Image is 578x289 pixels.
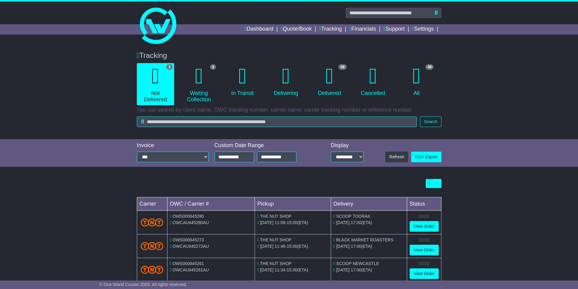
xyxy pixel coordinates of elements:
span: OWCAU645280AU [174,220,211,225]
div: - (ETA) [257,243,328,250]
span: [DATE] [263,267,276,272]
span: 46 [338,64,346,70]
span: 15:00 [289,267,300,272]
div: (ETA) [333,243,404,250]
button: Refresh [385,152,408,162]
span: 3 [210,64,216,70]
img: TNT_Domestic.png [141,266,164,274]
td: Pickup [255,197,331,211]
a: Tracking [306,24,332,35]
div: (ETA) [333,220,404,226]
span: [DATE] [339,220,352,225]
span: 17:00 [353,267,364,272]
a: Settings [407,24,434,35]
a: View Order [410,268,439,279]
td: Status [407,197,441,211]
a: Quote/Book [262,24,298,35]
span: OWCAU645261AU [174,267,211,272]
a: Delivering [267,63,305,99]
span: THE NUT SHOP [262,261,293,266]
td: OWC / Carrier # [167,197,255,211]
div: Invoice [137,142,208,149]
div: Custom Date Range [215,142,312,149]
span: THE NUT SHOP [262,237,293,242]
p: You can search by client name, OWC tracking number, carrier name, carrier tracking number or refe... [137,107,441,113]
span: OWS000645261 [176,261,208,266]
div: - (ETA) [257,267,328,273]
span: 11:58 [277,220,288,225]
div: Display [331,142,363,149]
div: - (ETA) [257,220,328,226]
button: Search [420,116,441,127]
a: Financials [340,24,367,35]
span: 3 [166,64,173,70]
span: 11:34 [277,267,288,272]
span: 15:00 [289,244,300,249]
span: BLACK MARKET ROASTERS [338,237,395,242]
div: Tracking [134,51,444,60]
span: 17:00 [353,244,364,249]
img: TNT_Domestic.png [141,218,164,227]
a: Cancelled [354,63,392,99]
span: [DATE] [339,267,352,272]
span: [DATE] [339,244,352,249]
img: TNT_Domestic.png [141,242,164,250]
span: 15:00 [289,220,300,225]
a: 3 Not Delivered [137,63,174,105]
a: View Order [410,245,439,255]
td: Carrier [137,197,167,211]
span: OWS000645280 [176,214,208,219]
span: THE NUT SHOP [262,214,293,219]
a: Support [375,24,400,35]
span: 17:00 [353,220,364,225]
span: © One World Courier 2025. All rights reserved. [100,282,187,287]
span: SCOOP NEWCASTLE [338,261,381,266]
div: (ETA) [333,267,404,273]
span: [DATE] [263,244,276,249]
span: OWCAU645273AU [174,244,211,249]
span: 49 [425,64,434,70]
span: OWS000645273 [176,237,208,242]
td: Delivery [331,197,407,211]
a: View Order [410,221,439,232]
span: [DATE] [263,220,276,225]
a: CSV Export [411,152,441,162]
span: SCOOP TOORAK [338,214,372,219]
a: 46 Delivered [311,63,348,99]
a: In Transit [224,63,261,99]
span: 11:46 [277,244,288,249]
a: 49 All [398,63,435,99]
a: 3 Waiting Collection [180,63,218,105]
a: Dashboard [222,24,255,35]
